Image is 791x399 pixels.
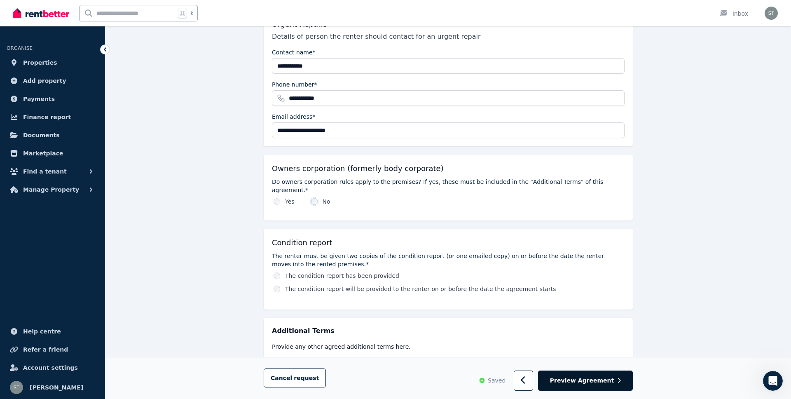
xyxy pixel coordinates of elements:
p: Provide any other agreed additional terms here. [272,343,625,351]
label: The condition report has been provided [285,272,399,280]
span: k [190,10,193,16]
label: No [323,197,330,206]
label: Email address* [272,113,315,121]
a: Help centre [7,323,98,340]
span: Add property [23,76,66,86]
p: The team can also help [40,10,103,19]
div: Inbox [719,9,748,18]
p: Details of person the renter should contact for an urgent repair [272,32,625,42]
button: Send a message… [141,267,154,280]
button: Emoji picker [13,270,19,277]
a: Documents [7,127,98,143]
b: Agreement [74,83,110,90]
img: Profile image for The RentBetter Team [23,5,37,18]
li: Click the button in the top right. [19,65,129,80]
img: Shlok Thakur [10,381,23,394]
a: Account settings [7,359,98,376]
li: Select from the list and select one of the two options: [19,83,129,106]
span: Finance report [23,112,71,122]
button: Manage Property [7,181,98,198]
li: Follow the prompts in the platform to complete and submit the changes. [19,158,129,173]
span: ORGANISE [7,45,33,51]
span: request [294,374,319,383]
b: Tenancy [46,48,73,55]
span: Additional Terms [272,326,335,336]
b: New [37,83,51,90]
li: Go to the section for your property. [19,48,129,63]
div: If you don't wish to update the lease term and would like to keep the tenancy ongoing in a period... [13,181,129,230]
h5: Owners corporation (formerly body corporate) [272,163,444,174]
div: Close [145,3,159,18]
label: Phone number* [272,80,317,89]
span: [PERSON_NAME] [30,383,83,392]
button: Home [129,3,145,19]
label: Yes [285,197,295,206]
span: Preview Agreement [550,377,614,385]
a: Properties [7,54,98,71]
iframe: Intercom live chat [763,371,783,391]
span: Find a tenant [23,167,67,176]
span: Marketplace [23,148,63,158]
label: The condition report will be provided to the renter on or before the date the agreement starts [285,285,556,293]
a: Payments [7,91,98,107]
button: Preview Agreement [538,371,633,391]
button: Find a tenant [7,163,98,180]
li: > If you’d like the tenant to sign through the platform, select that option instead. [19,133,129,156]
span: Payments [23,94,55,104]
a: Marketplace [7,145,98,162]
h5: Condition report [272,237,332,249]
div: I hope this helps but please reply if you have any questions. [13,234,129,250]
img: RentBetter [13,7,69,19]
a: Refer a friend [7,341,98,358]
h1: The RentBetter Team [40,4,109,10]
button: go back [5,3,21,19]
a: Add property [7,73,98,89]
div: If you have a signed agreement for another term, or if you’d like the tenant to sign one through ... [13,3,129,44]
textarea: Message… [7,253,158,267]
span: Cancel [271,375,319,382]
a: Finance report [7,109,98,125]
label: Contact name* [272,48,316,56]
span: Saved [488,377,505,385]
button: Start recording [52,270,59,277]
b: Actions [44,66,69,72]
button: Upload attachment [39,270,46,277]
b: setup [75,48,93,55]
span: Manage Property [23,185,79,195]
li: > If you already have a signed agreement, choose the option to upload it. [19,108,129,131]
button: Gif picker [26,270,33,277]
button: Cancelrequest [264,369,326,388]
span: Account settings [23,363,78,373]
span: Properties [23,58,57,68]
img: Shlok Thakur [765,7,778,20]
span: Refer a friend [23,345,68,354]
span: Help centre [23,326,61,336]
label: The renter must be given two copies of the condition report (or one emailed copy) on or before th... [272,252,625,268]
label: Do owners corporation rules apply to the premises? If yes, these must be included in the "Additio... [272,178,625,194]
span: Documents [23,130,60,140]
b: Lease [53,83,72,90]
